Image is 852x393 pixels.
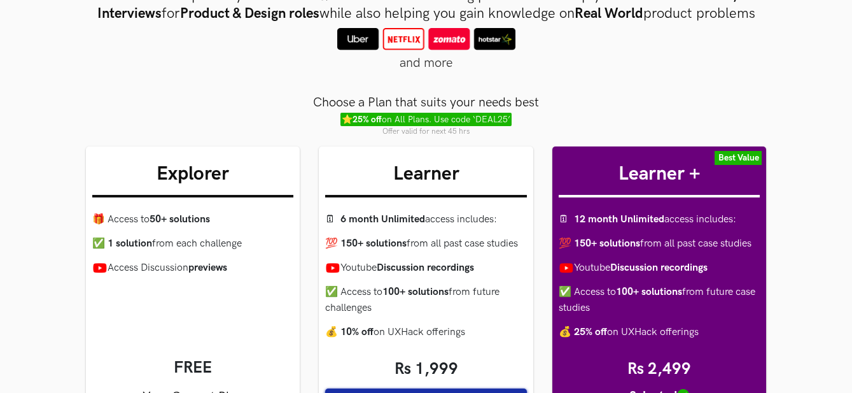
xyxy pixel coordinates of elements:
[325,211,340,227] span: 🗓
[377,262,474,274] strong: Discussion recordings
[325,284,340,299] span: ✅
[325,324,527,340] li: on UXHack offerings
[559,211,760,227] li: access includes :
[108,238,152,250] strong: 1 solution
[340,238,407,250] strong: 150+ solutions
[325,359,527,379] span: Rs 1,999
[325,211,527,227] li: access includes :
[559,236,760,252] li: from all past case studies
[340,113,512,126] span: ⭐ on All Plans. Use code ‘DEAL25’
[86,89,767,136] div: Choose a Plan that suits your needs best
[325,162,527,197] h3: Learner
[382,286,449,298] strong: 100+ solutions
[559,324,574,339] span: 💰
[340,213,425,225] strong: 6 month Unlimited
[559,263,574,273] img: Youtube icon
[559,162,760,197] h3: Learner +
[337,28,515,50] img: sample-icons.png
[92,236,108,251] span: ✅
[574,326,607,338] strong: 25% off
[559,284,760,316] li: Access to from future case studies
[325,236,340,251] span: 💯
[92,162,294,197] h3: Explorer
[559,211,574,227] span: 🗓
[353,114,382,125] strong: 25% off
[559,284,574,299] span: ✅
[180,5,319,22] strong: Product & Design roles
[325,260,527,276] li: Youtube
[575,5,643,22] strong: Real World
[559,359,760,379] span: Rs 2,499
[325,236,527,252] li: from all past case studies
[92,263,108,273] img: Youtube icon
[325,284,527,316] li: Access to from future challenges
[188,262,227,274] strong: previews
[92,260,294,276] li: Access Discussion
[325,263,340,273] img: Youtube icon
[92,236,294,252] li: from each challenge
[574,213,664,225] strong: 12 month Unlimited
[92,358,294,378] span: FREE
[574,238,640,250] strong: 150+ solutions
[92,211,294,227] li: Access to
[325,324,340,339] span: 💰
[610,262,708,274] strong: Discussion recordings
[559,236,574,251] span: 💯
[340,326,374,338] strong: 10% off
[92,211,108,227] span: 🎁
[616,286,682,298] strong: 100+ solutions
[86,28,767,54] div: and more
[150,213,210,225] strong: 50+ solutions
[715,151,762,165] label: Best Value
[95,127,757,136] span: Offer valid for next 45 hrs
[559,260,760,276] li: Youtube
[559,324,760,340] li: on UXHack offerings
